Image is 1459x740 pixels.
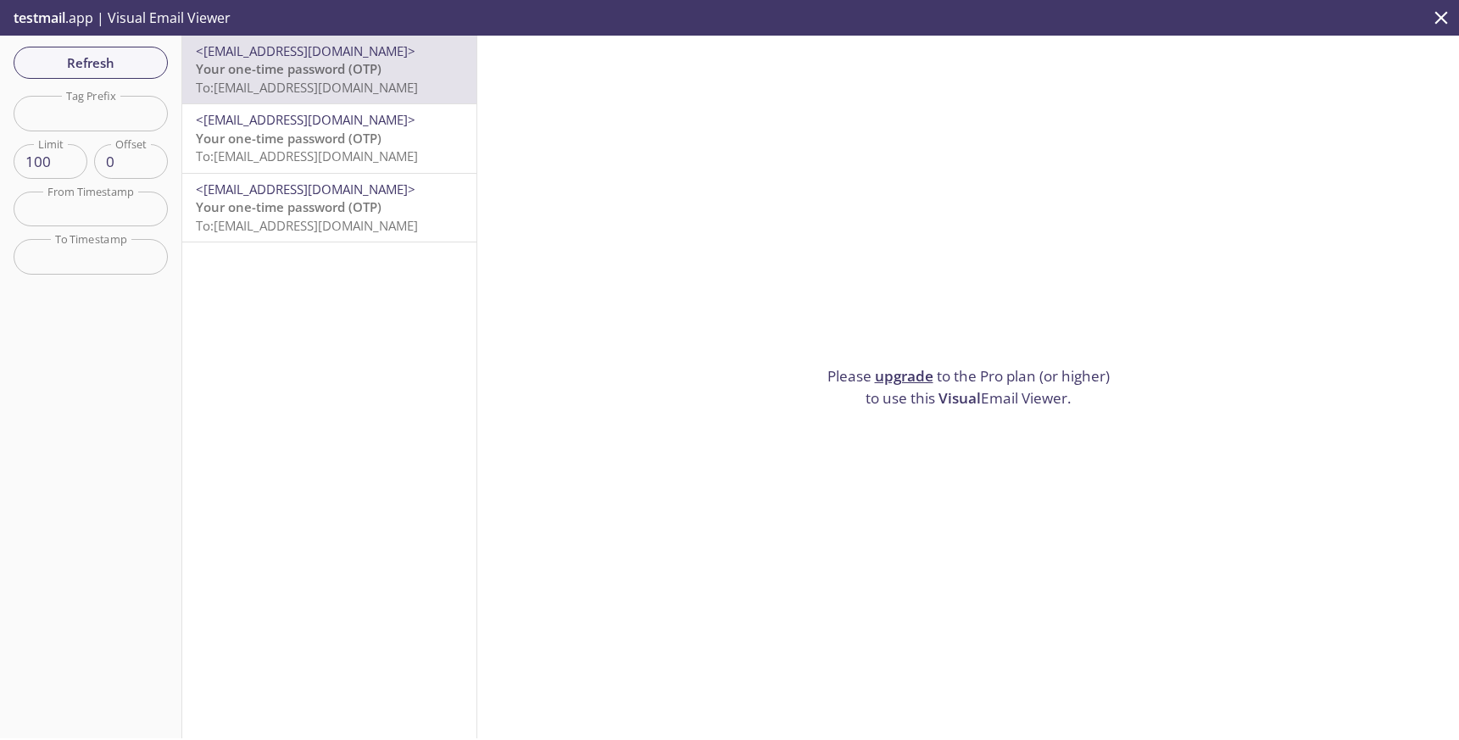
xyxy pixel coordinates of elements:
[182,104,476,172] div: <[EMAIL_ADDRESS][DOMAIN_NAME]>Your one-time password (OTP)To:[EMAIL_ADDRESS][DOMAIN_NAME]
[182,174,476,242] div: <[EMAIL_ADDRESS][DOMAIN_NAME]>Your one-time password (OTP)To:[EMAIL_ADDRESS][DOMAIN_NAME]
[14,47,168,79] button: Refresh
[196,79,418,96] span: To: [EMAIL_ADDRESS][DOMAIN_NAME]
[820,365,1117,409] p: Please to the Pro plan (or higher) to use this Email Viewer.
[938,388,981,408] span: Visual
[14,8,65,27] span: testmail
[196,130,381,147] span: Your one-time password (OTP)
[196,147,418,164] span: To: [EMAIL_ADDRESS][DOMAIN_NAME]
[182,36,476,242] nav: emails
[182,36,476,103] div: <[EMAIL_ADDRESS][DOMAIN_NAME]>Your one-time password (OTP)To:[EMAIL_ADDRESS][DOMAIN_NAME]
[27,52,154,74] span: Refresh
[875,366,933,386] a: upgrade
[196,217,418,234] span: To: [EMAIL_ADDRESS][DOMAIN_NAME]
[196,42,415,59] span: <[EMAIL_ADDRESS][DOMAIN_NAME]>
[196,111,415,128] span: <[EMAIL_ADDRESS][DOMAIN_NAME]>
[196,181,415,198] span: <[EMAIL_ADDRESS][DOMAIN_NAME]>
[196,198,381,215] span: Your one-time password (OTP)
[196,60,381,77] span: Your one-time password (OTP)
